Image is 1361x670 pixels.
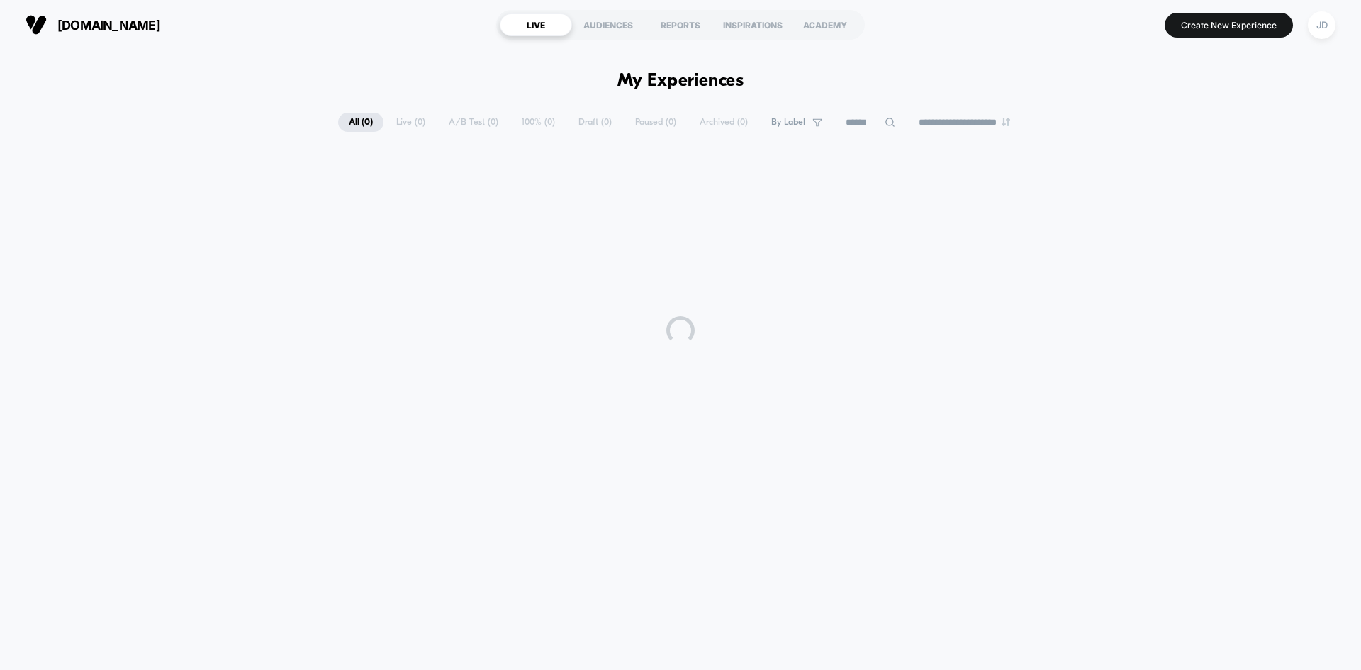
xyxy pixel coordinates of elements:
img: Visually logo [26,14,47,35]
button: [DOMAIN_NAME] [21,13,164,36]
div: INSPIRATIONS [717,13,789,36]
div: JD [1308,11,1335,39]
button: JD [1304,11,1340,40]
div: AUDIENCES [572,13,644,36]
div: ACADEMY [789,13,861,36]
button: Create New Experience [1165,13,1293,38]
img: end [1002,118,1010,126]
div: LIVE [500,13,572,36]
h1: My Experiences [617,71,744,91]
span: [DOMAIN_NAME] [57,18,160,33]
span: All ( 0 ) [338,113,383,132]
div: REPORTS [644,13,717,36]
span: By Label [771,117,805,128]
